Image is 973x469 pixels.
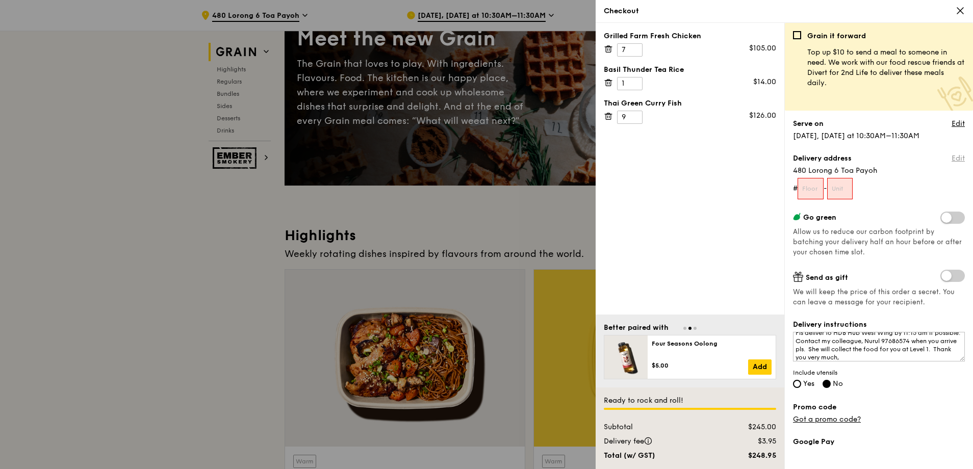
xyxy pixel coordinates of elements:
[807,32,866,40] b: Grain it forward
[803,379,814,388] span: Yes
[806,273,848,282] span: Send as gift
[604,98,776,109] div: Thai Green Curry Fish
[823,380,831,388] input: No
[604,65,776,75] div: Basil Thunder Tea Rice
[748,359,772,375] a: Add
[798,178,824,199] input: Floor
[793,380,801,388] input: Yes
[793,119,824,129] label: Serve on
[807,47,965,88] p: Top up $10 to send a meal to someone in need. We work with our food rescue friends at Divert for ...
[598,451,721,461] div: Total (w/ GST)
[793,320,965,330] label: Delivery instructions
[833,379,843,388] span: No
[937,76,973,113] img: Meal donation
[688,327,692,330] span: Go to slide 2
[952,153,965,164] a: Edit
[952,119,965,129] a: Edit
[793,166,965,176] span: 480 Lorong 6 Toa Payoh
[652,361,748,370] div: $5.00
[793,153,852,164] label: Delivery address
[694,327,697,330] span: Go to slide 3
[604,396,776,406] div: Ready to rock and roll!
[683,327,686,330] span: Go to slide 1
[652,340,772,348] div: Four Seasons Oolong
[604,323,669,333] div: Better paired with
[793,415,861,424] a: Got a promo code?
[827,178,853,199] input: Unit
[721,436,782,447] div: $3.95
[793,369,965,377] span: Include utensils
[721,451,782,461] div: $248.95
[604,31,776,41] div: Grilled Farm Fresh Chicken
[793,287,965,307] span: We will keep the price of this order a secret. You can leave a message for your recipient.
[793,437,965,447] label: Google Pay
[793,402,965,412] label: Promo code
[598,436,721,447] div: Delivery fee
[793,132,919,140] span: [DATE], [DATE] at 10:30AM–11:30AM
[753,77,776,87] div: $14.00
[803,213,836,222] span: Go green
[604,6,965,16] div: Checkout
[793,228,962,256] span: Allow us to reduce our carbon footprint by batching your delivery half an hour before or after yo...
[721,422,782,432] div: $245.00
[749,111,776,121] div: $126.00
[598,422,721,432] div: Subtotal
[749,43,776,54] div: $105.00
[793,178,965,199] form: # -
